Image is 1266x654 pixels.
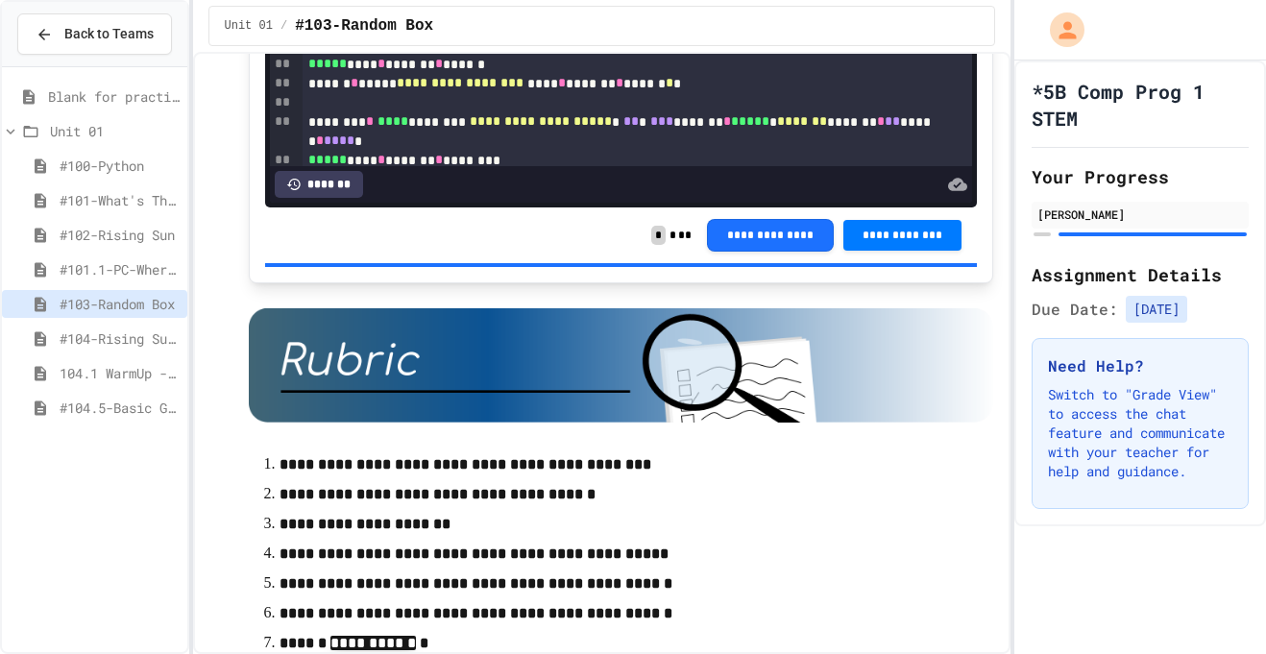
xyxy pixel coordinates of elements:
[1032,298,1118,321] span: Due Date:
[1037,206,1243,223] div: [PERSON_NAME]
[17,13,172,55] button: Back to Teams
[50,121,180,141] span: Unit 01
[64,24,154,44] span: Back to Teams
[225,18,273,34] span: Unit 01
[60,156,180,176] span: #100-Python
[60,294,180,314] span: #103-Random Box
[1032,163,1249,190] h2: Your Progress
[60,259,180,279] span: #101.1-PC-Where am I?
[60,398,180,418] span: #104.5-Basic Graphics Review
[1048,354,1232,377] h3: Need Help?
[48,86,180,107] span: Blank for practice
[295,14,433,37] span: #103-Random Box
[1030,8,1089,52] div: My Account
[1032,78,1249,132] h1: *5B Comp Prog 1 STEM
[1126,296,1187,323] span: [DATE]
[60,190,180,210] span: #101-What's This ??
[60,363,180,383] span: 104.1 WarmUp - screen accessors
[1048,385,1232,481] p: Switch to "Grade View" to access the chat feature and communicate with your teacher for help and ...
[60,328,180,349] span: #104-Rising Sun Plus
[1032,261,1249,288] h2: Assignment Details
[280,18,287,34] span: /
[60,225,180,245] span: #102-Rising Sun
